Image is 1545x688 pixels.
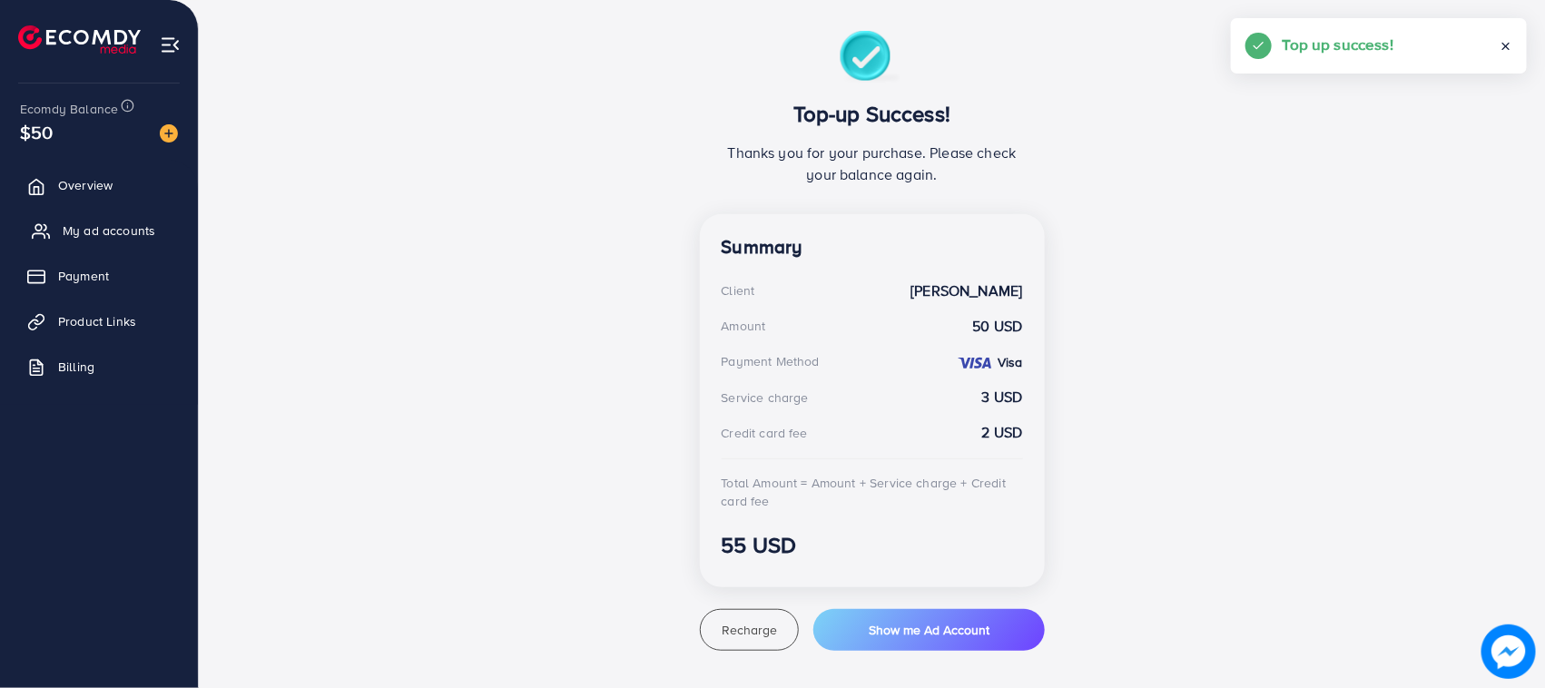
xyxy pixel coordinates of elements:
[722,281,755,300] div: Client
[63,221,155,240] span: My ad accounts
[973,316,1023,337] strong: 50 USD
[722,352,820,370] div: Payment Method
[58,267,109,285] span: Payment
[58,176,113,194] span: Overview
[957,356,993,370] img: credit
[14,303,184,339] a: Product Links
[722,474,1023,511] div: Total Amount = Amount + Service charge + Credit card fee
[722,236,1023,259] h4: Summary
[722,532,1023,558] h3: 55 USD
[700,609,800,651] button: Recharge
[910,280,1022,301] strong: [PERSON_NAME]
[58,358,94,376] span: Billing
[160,124,178,143] img: image
[982,387,1023,408] strong: 3 USD
[58,312,136,330] span: Product Links
[722,388,809,407] div: Service charge
[18,25,141,54] img: logo
[14,258,184,294] a: Payment
[840,31,904,86] img: success
[813,609,1044,651] button: Show me Ad Account
[982,422,1023,443] strong: 2 USD
[1283,33,1393,56] h5: Top up success!
[1487,630,1531,674] img: image
[14,167,184,203] a: Overview
[722,424,808,442] div: Credit card fee
[19,113,54,152] span: $50
[14,212,184,249] a: My ad accounts
[722,101,1023,127] h3: Top-up Success!
[722,317,766,335] div: Amount
[722,621,777,639] span: Recharge
[869,621,989,639] span: Show me Ad Account
[14,349,184,385] a: Billing
[722,142,1023,185] p: Thanks you for your purchase. Please check your balance again.
[160,34,181,55] img: menu
[20,100,118,118] span: Ecomdy Balance
[998,353,1023,371] strong: Visa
